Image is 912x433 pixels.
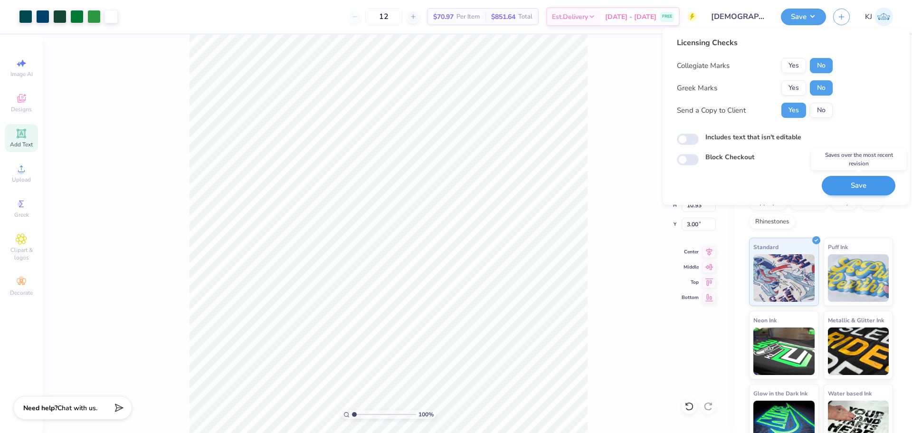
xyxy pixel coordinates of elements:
[753,388,807,398] span: Glow in the Dark Ink
[10,70,33,78] span: Image AI
[418,410,434,419] span: 100 %
[682,294,699,301] span: Bottom
[781,58,806,73] button: Yes
[682,279,699,286] span: Top
[865,8,893,26] a: KJ
[749,215,795,229] div: Rhinestones
[682,249,699,255] span: Center
[810,103,833,118] button: No
[518,12,532,22] span: Total
[828,327,889,375] img: Metallic & Glitter Ink
[11,106,32,113] span: Designs
[57,404,97,413] span: Chat with us.
[5,246,38,261] span: Clipart & logos
[753,327,815,375] img: Neon Ink
[810,80,833,96] button: No
[682,264,699,270] span: Middle
[677,83,717,94] div: Greek Marks
[14,211,29,219] span: Greek
[874,8,893,26] img: Kendra Jingco
[781,80,806,96] button: Yes
[781,9,826,25] button: Save
[10,289,33,297] span: Decorate
[828,388,872,398] span: Water based Ink
[23,404,57,413] strong: Need help?
[810,58,833,73] button: No
[10,141,33,148] span: Add Text
[552,12,588,22] span: Est. Delivery
[828,254,889,302] img: Puff Ink
[781,103,806,118] button: Yes
[605,12,656,22] span: [DATE] - [DATE]
[753,254,815,302] img: Standard
[456,12,480,22] span: Per Item
[828,315,884,325] span: Metallic & Glitter Ink
[705,152,754,162] label: Block Checkout
[662,13,672,20] span: FREE
[753,315,777,325] span: Neon Ink
[433,12,454,22] span: $70.97
[811,148,906,170] div: Saves over the most recent revision
[822,176,895,195] button: Save
[704,7,774,26] input: Untitled Design
[865,11,872,22] span: KJ
[365,8,402,25] input: – –
[491,12,515,22] span: $851.64
[677,105,746,116] div: Send a Copy to Client
[677,37,833,48] div: Licensing Checks
[705,132,801,142] label: Includes text that isn't editable
[753,242,779,252] span: Standard
[828,242,848,252] span: Puff Ink
[12,176,31,183] span: Upload
[677,60,730,71] div: Collegiate Marks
